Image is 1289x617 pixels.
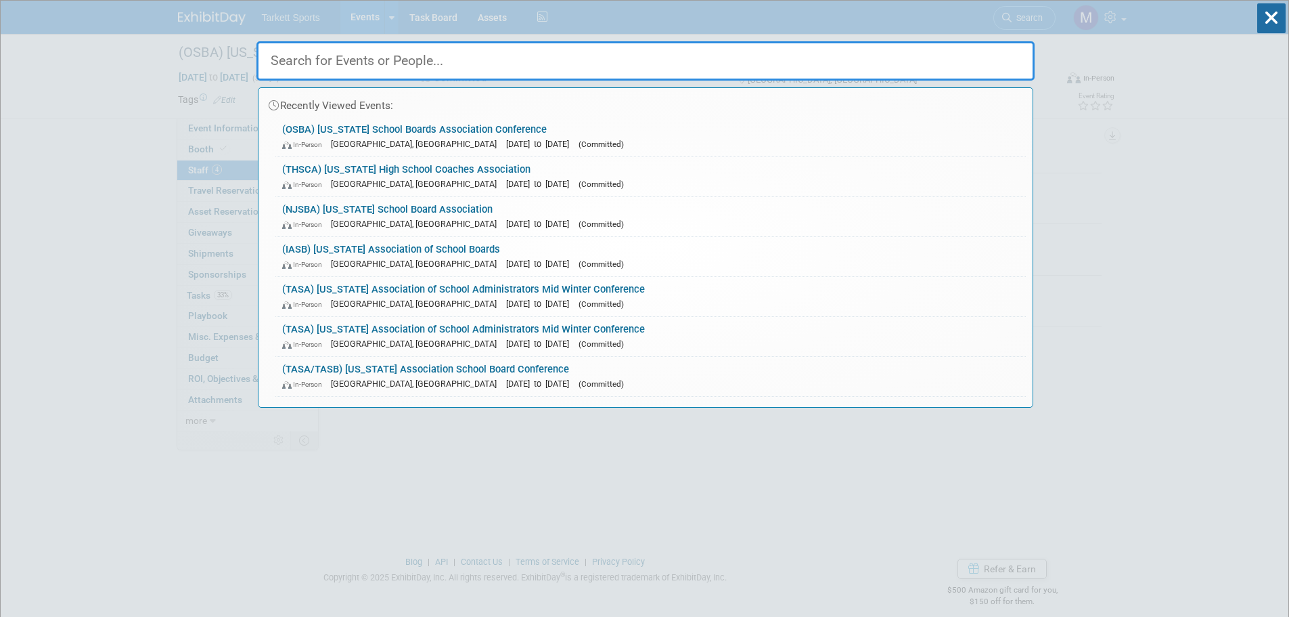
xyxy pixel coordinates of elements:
[506,179,576,189] span: [DATE] to [DATE]
[506,339,576,349] span: [DATE] to [DATE]
[579,379,624,389] span: (Committed)
[331,259,503,269] span: [GEOGRAPHIC_DATA], [GEOGRAPHIC_DATA]
[282,380,328,389] span: In-Person
[579,140,624,149] span: (Committed)
[282,340,328,349] span: In-Person
[506,219,576,229] span: [DATE] to [DATE]
[331,379,503,389] span: [GEOGRAPHIC_DATA], [GEOGRAPHIC_DATA]
[331,219,503,229] span: [GEOGRAPHIC_DATA], [GEOGRAPHIC_DATA]
[579,219,624,229] span: (Committed)
[506,139,576,149] span: [DATE] to [DATE]
[331,339,503,349] span: [GEOGRAPHIC_DATA], [GEOGRAPHIC_DATA]
[506,299,576,309] span: [DATE] to [DATE]
[265,88,1026,117] div: Recently Viewed Events:
[331,139,503,149] span: [GEOGRAPHIC_DATA], [GEOGRAPHIC_DATA]
[275,157,1026,196] a: (THSCA) [US_STATE] High School Coaches Association In-Person [GEOGRAPHIC_DATA], [GEOGRAPHIC_DATA]...
[282,300,328,309] span: In-Person
[282,180,328,189] span: In-Person
[256,41,1035,81] input: Search for Events or People...
[282,140,328,149] span: In-Person
[579,339,624,349] span: (Committed)
[275,317,1026,356] a: (TASA) [US_STATE] Association of School Administrators Mid Winter Conference In-Person [GEOGRAPHI...
[506,379,576,389] span: [DATE] to [DATE]
[579,299,624,309] span: (Committed)
[275,277,1026,316] a: (TASA) [US_STATE] Association of School Administrators Mid Winter Conference In-Person [GEOGRAPHI...
[282,220,328,229] span: In-Person
[579,259,624,269] span: (Committed)
[275,237,1026,276] a: (IASB) [US_STATE] Association of School Boards In-Person [GEOGRAPHIC_DATA], [GEOGRAPHIC_DATA] [DA...
[275,357,1026,396] a: (TASA/TASB) [US_STATE] Association School Board Conference In-Person [GEOGRAPHIC_DATA], [GEOGRAPH...
[579,179,624,189] span: (Committed)
[331,299,503,309] span: [GEOGRAPHIC_DATA], [GEOGRAPHIC_DATA]
[275,197,1026,236] a: (NJSBA) [US_STATE] School Board Association In-Person [GEOGRAPHIC_DATA], [GEOGRAPHIC_DATA] [DATE]...
[331,179,503,189] span: [GEOGRAPHIC_DATA], [GEOGRAPHIC_DATA]
[275,117,1026,156] a: (OSBA) [US_STATE] School Boards Association Conference In-Person [GEOGRAPHIC_DATA], [GEOGRAPHIC_D...
[506,259,576,269] span: [DATE] to [DATE]
[282,260,328,269] span: In-Person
